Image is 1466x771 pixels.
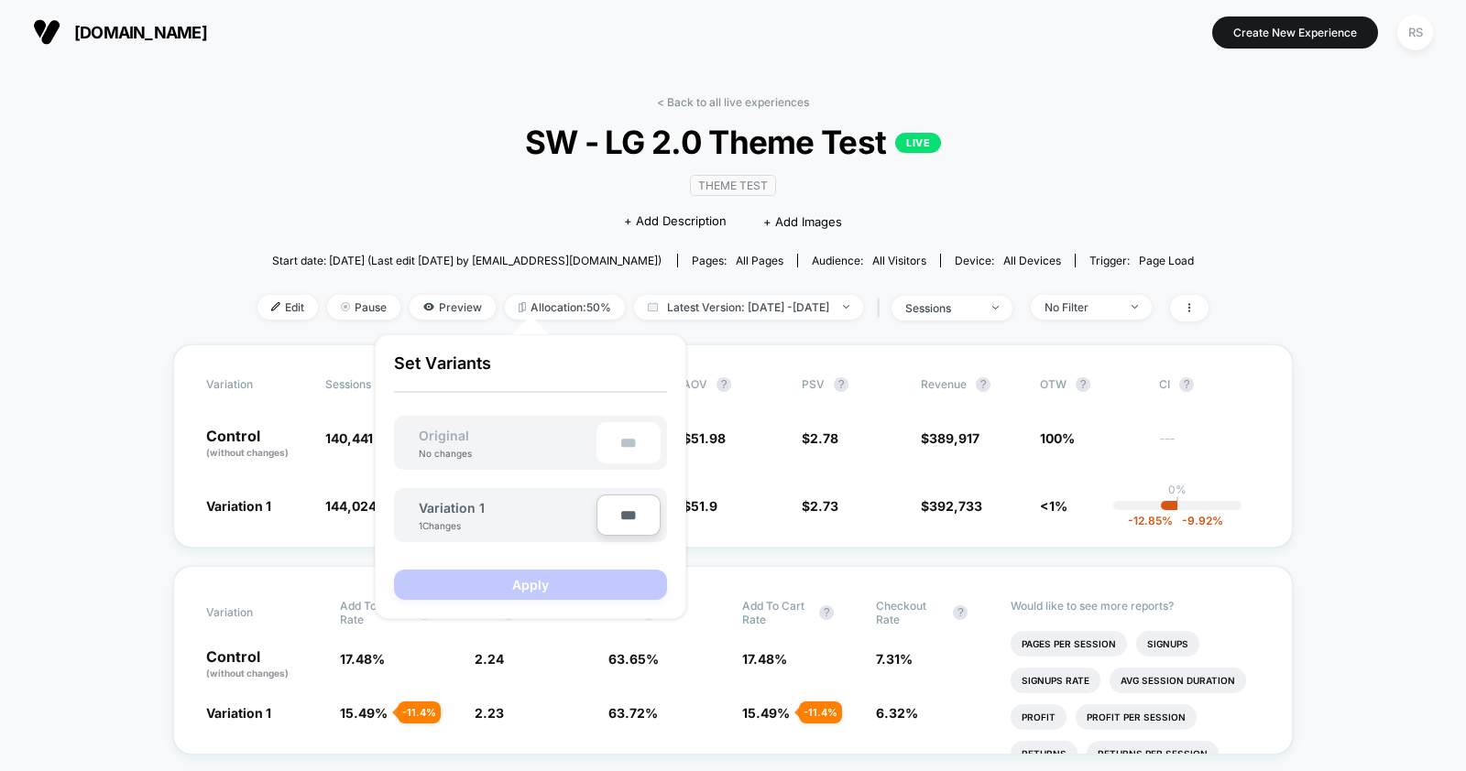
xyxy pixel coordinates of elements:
button: ? [1076,377,1090,392]
div: 1 Changes [419,520,474,531]
span: -12.85 % [1128,514,1173,527]
span: 100% [1040,430,1075,446]
button: ? [1179,377,1194,392]
button: ? [819,605,834,620]
span: (without changes) [206,668,289,679]
img: end [1132,305,1138,309]
span: 15.49 % [340,705,388,721]
span: Add To Cart Rate [340,599,408,626]
img: calendar [648,302,658,311]
span: (without changes) [206,447,289,458]
span: Pause [327,295,400,320]
span: 392,733 [929,498,982,514]
span: --- [1159,433,1260,460]
div: Audience: [812,254,926,267]
span: 140,441 [325,430,373,446]
div: Pages: [692,254,783,267]
button: Apply [394,570,667,600]
span: 17.48 % [340,651,385,667]
li: Signups Rate [1011,668,1100,693]
li: Returns [1011,741,1078,766]
span: $ [802,430,838,446]
div: No changes [400,448,490,459]
span: Add To Cart Rate [742,599,810,626]
span: 2.73 [810,498,838,514]
p: Control [206,649,322,680]
img: rebalance [519,302,526,312]
span: 63.72 % [608,705,658,721]
span: 7.31 % [876,651,913,667]
p: | [1176,496,1179,510]
button: ? [717,377,731,392]
span: + Add Description [624,212,727,231]
span: Edit [257,295,318,320]
span: Page Load [1139,254,1194,267]
p: Would like to see more reports? [1011,599,1261,613]
span: Variation [206,599,307,626]
span: Variation 1 [206,705,271,721]
span: SW - LG 2.0 Theme Test [305,123,1161,161]
span: 2.24 [475,651,504,667]
span: Original [400,428,487,443]
span: 2.23 [475,705,504,721]
span: 17.48 % [742,651,787,667]
span: OTW [1040,377,1141,392]
span: PSV [802,377,825,391]
img: end [992,306,999,309]
span: Preview [410,295,496,320]
div: No Filter [1045,300,1118,314]
button: ? [834,377,848,392]
p: Set Variants [394,353,667,393]
img: edit [271,302,280,311]
span: Start date: [DATE] (Last edit [DATE] by [EMAIL_ADDRESS][DOMAIN_NAME]) [272,254,662,267]
button: ? [953,605,968,620]
li: Pages Per Session [1011,631,1127,657]
span: -9.92 % [1173,514,1223,527]
span: All Visitors [872,254,926,267]
span: 51.98 [691,430,726,446]
span: Variation 1 [419,500,485,516]
span: 15.49 % [742,705,790,721]
button: [DOMAIN_NAME] [27,17,213,47]
div: Trigger: [1089,254,1194,267]
span: Allocation: 50% [505,295,625,320]
span: $ [921,498,982,514]
span: Revenue [921,377,967,391]
a: < Back to all live experiences [657,95,809,109]
span: | [872,295,892,321]
span: all pages [736,254,783,267]
img: end [341,302,350,311]
img: end [843,305,849,309]
div: RS [1397,15,1433,50]
span: Variation 1 [206,498,271,514]
div: - 11.4 % [398,701,441,723]
button: Create New Experience [1212,16,1378,49]
span: Latest Version: [DATE] - [DATE] [634,295,863,320]
span: Checkout Rate [876,599,944,626]
p: 0% [1168,483,1187,496]
span: Sessions [325,377,371,391]
span: Theme Test [690,175,776,196]
span: <1% [1040,498,1067,514]
span: Variation [206,377,307,392]
li: Profit Per Session [1076,704,1197,730]
div: - 11.4 % [799,701,842,723]
span: 389,917 [929,430,979,446]
span: all devices [1003,254,1061,267]
span: 144,024 [325,498,377,514]
li: Returns Per Session [1087,741,1219,766]
button: ? [976,377,990,392]
img: Visually logo [33,18,60,46]
p: LIVE [895,133,941,153]
p: Control [206,429,307,460]
span: CI [1159,377,1260,392]
span: 2.78 [810,430,838,446]
li: Profit [1011,704,1067,730]
span: $ [921,430,979,446]
span: Device: [940,254,1075,267]
span: 63.65 % [608,651,659,667]
li: Avg Session Duration [1110,668,1246,693]
span: 6.32 % [876,705,918,721]
button: RS [1392,14,1439,51]
span: [DOMAIN_NAME] [74,23,207,42]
